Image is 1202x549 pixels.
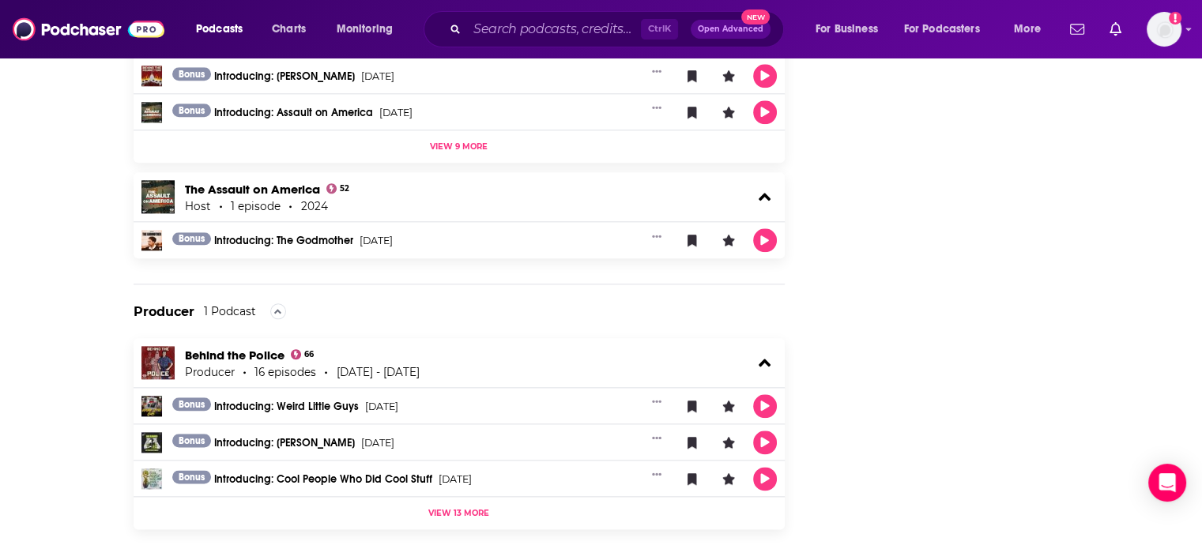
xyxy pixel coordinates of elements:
[214,67,355,85] a: Introducing: [PERSON_NAME]
[753,431,777,454] button: Play
[646,394,668,410] button: Show More Button
[641,19,678,39] span: Ctrl K
[141,180,175,213] img: The Assault on America
[141,66,162,86] img: Introducing: Sad Oligarch
[214,232,353,250] a: Introducing: The Godmother
[753,228,777,252] button: Play
[904,18,980,40] span: For Podcasters
[1148,464,1186,502] div: Open Intercom Messenger
[179,70,205,79] span: Bonus
[753,64,777,88] button: Play
[646,64,668,80] button: Show More Button
[141,230,162,250] img: Introducing: The Godmother
[1147,12,1181,47] img: User Profile
[141,396,162,416] img: Introducing: Weird Little Guys
[340,186,349,192] span: 52
[717,467,740,491] button: Leave a Rating
[646,100,668,116] button: Show More Button
[680,100,704,124] button: Bookmark Episode
[1147,12,1181,47] button: Show profile menu
[428,508,489,518] span: View 13 more
[179,400,205,409] span: Bonus
[439,470,472,488] span: [DATE]
[134,304,194,319] h2: Producer
[1014,18,1041,40] span: More
[680,64,704,88] button: Bookmark Episode
[214,434,355,452] a: Introducing: [PERSON_NAME]
[717,431,740,454] button: Leave a Rating
[680,228,704,252] button: Bookmark Episode
[185,17,263,42] button: open menu
[214,103,373,122] a: Introducing: Assault on America
[365,397,398,416] span: [DATE]
[467,17,641,42] input: Search podcasts, credits, & more...
[204,304,256,318] div: 1 Podcast
[196,18,243,40] span: Podcasts
[272,18,306,40] span: Charts
[141,102,162,122] img: Introducing: Assault on America
[753,467,777,491] button: Play
[430,141,488,152] span: View 9 more
[439,11,799,47] div: Search podcasts, credits, & more...
[894,17,1003,42] button: open menu
[680,431,704,454] button: Bookmark Episode
[646,431,668,446] button: Show More Button
[361,67,394,85] span: [DATE]
[804,17,898,42] button: open menu
[717,228,740,252] button: Leave a Rating
[1003,17,1061,42] button: open menu
[360,232,393,250] span: [DATE]
[717,64,740,88] button: Leave a Rating
[379,103,413,122] span: [DATE]
[291,349,315,359] a: 66
[179,106,205,115] span: Bonus
[741,9,770,24] span: New
[141,432,162,453] img: Introducing: Sad Oligarch
[185,348,284,363] a: Behind the Police
[698,25,763,33] span: Open Advanced
[361,434,394,452] span: [DATE]
[1147,12,1181,47] span: Logged in as NickG
[304,352,314,358] span: 66
[185,200,328,212] div: Host 1 episode 2024
[13,14,164,44] img: Podchaser - Follow, Share and Rate Podcasts
[326,183,350,194] a: 52
[1064,16,1091,43] a: Show notifications dropdown
[141,346,175,379] img: Behind the Police
[717,100,740,124] button: Leave a Rating
[337,18,393,40] span: Monitoring
[680,467,704,491] button: Bookmark Episode
[753,100,777,124] button: Play
[179,234,205,243] span: Bonus
[214,470,432,488] a: Introducing: Cool People Who Did Cool Stuff
[717,394,740,418] button: Leave a Rating
[753,394,777,418] button: Play
[179,436,205,446] span: Bonus
[326,17,413,42] button: open menu
[134,284,786,338] div: The Producer coordinates and executes the production of the podcast. Thier duties can include hel...
[1169,12,1181,24] svg: Add a profile image
[214,397,359,416] a: Introducing: Weird Little Guys
[1103,16,1128,43] a: Show notifications dropdown
[680,394,704,418] button: Bookmark Episode
[179,472,205,482] span: Bonus
[646,228,668,244] button: Show More Button
[262,17,315,42] a: Charts
[691,20,771,39] button: Open AdvancedNew
[141,468,162,489] img: Introducing: Cool People Who Did Cool Stuff
[185,366,420,378] div: Producer 16 episodes [DATE] - [DATE]
[185,182,320,197] a: The Assault on America
[646,467,668,483] button: Show More Button
[816,18,878,40] span: For Business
